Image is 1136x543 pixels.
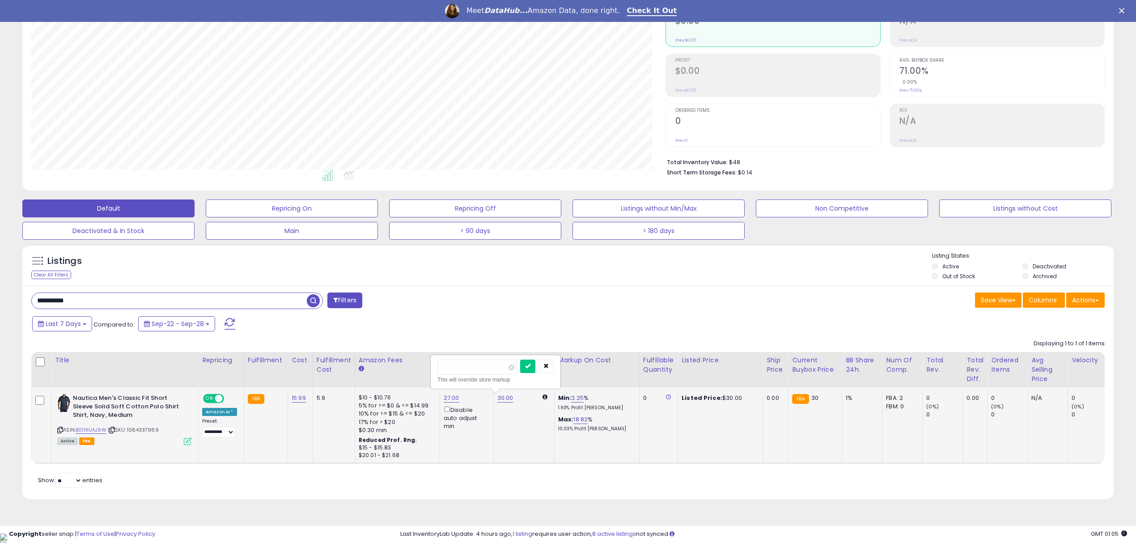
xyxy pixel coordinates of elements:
[76,530,114,538] a: Terms of Use
[327,293,362,308] button: Filters
[886,394,916,402] div: FBA: 2
[1033,263,1066,270] label: Deactivated
[899,38,917,43] small: Prev: N/A
[116,530,155,538] a: Privacy Policy
[359,426,433,434] div: $0.30 min
[359,410,433,418] div: 10% for >= $15 & <= $20
[899,88,922,93] small: Prev: 71.00%
[93,320,135,329] span: Compared to:
[682,394,756,402] div: $30.00
[899,79,917,85] small: 0.00%
[932,252,1114,260] p: Listing States:
[9,530,42,538] strong: Copyright
[966,356,983,384] div: Total Rev. Diff.
[899,108,1104,113] span: ROI
[79,437,94,445] span: FBA
[792,356,838,374] div: Current Buybox Price
[572,199,745,217] button: Listings without Min/Max
[1072,356,1104,365] div: Velocity
[445,4,459,18] img: Profile image for Georgie
[643,394,671,402] div: 0
[558,356,636,365] div: Markup on Cost
[292,394,306,403] a: 15.99
[484,6,528,15] i: DataHub...
[926,394,962,402] div: 0
[202,408,237,416] div: Amazon AI *
[47,255,82,267] h5: Listings
[359,452,433,459] div: $20.01 - $21.68
[1033,272,1057,280] label: Archived
[223,395,237,403] span: OFF
[991,356,1024,374] div: Ordered Items
[389,199,561,217] button: Repricing Off
[359,436,417,444] b: Reduced Prof. Rng.
[572,222,745,240] button: > 180 days
[1034,339,1105,348] div: Displaying 1 to 1 of 1 items
[359,402,433,410] div: 5% for >= $0 & <= $14.99
[899,58,1104,63] span: Avg. Buybox Share
[792,394,809,404] small: FBA
[1119,8,1128,13] div: Close
[675,108,880,113] span: Ordered Items
[811,394,818,402] span: 30
[31,271,71,279] div: Clear All Filters
[899,138,917,143] small: Prev: N/A
[76,426,106,434] a: B01N1UAJ9W
[1072,411,1108,419] div: 0
[991,411,1027,419] div: 0
[846,356,878,374] div: BB Share 24h.
[667,169,737,176] b: Short Term Storage Fees:
[55,356,195,365] div: Title
[767,394,781,402] div: 0.00
[1072,403,1084,410] small: (0%)
[444,394,459,403] a: 27.00
[152,319,204,328] span: Sep-22 - Sep-28
[1066,293,1105,308] button: Actions
[975,293,1022,308] button: Save View
[627,6,677,16] a: Check It Out
[675,116,880,128] h2: 0
[444,405,487,431] div: Disable auto adjust min
[22,222,195,240] button: Deactivated & In Stock
[22,199,195,217] button: Default
[206,222,378,240] button: Main
[73,394,182,421] b: Nautica Men's Classic Fit Short Sleeve Solid Soft Cotton Polo Shirt Shirt, Navy, Medium
[32,316,92,331] button: Last 7 Days
[939,199,1111,217] button: Listings without Cost
[359,418,433,426] div: 17% for > $20
[942,263,959,270] label: Active
[204,395,215,403] span: ON
[558,415,574,424] b: Max:
[667,158,728,166] b: Total Inventory Value:
[1072,394,1108,402] div: 0
[675,138,688,143] small: Prev: 0
[1031,356,1064,384] div: Avg Selling Price
[738,168,752,177] span: $0.14
[57,394,191,444] div: ASIN:
[317,394,348,402] div: 5.9
[926,403,939,410] small: (0%)
[292,356,309,365] div: Cost
[846,394,875,402] div: 1%
[466,6,620,15] div: Meet Amazon Data, done right.
[497,394,513,403] a: 30.00
[359,444,433,452] div: $15 - $15.83
[682,356,759,365] div: Listed Price
[558,416,632,432] div: %
[248,356,284,365] div: Fulfillment
[1091,530,1127,538] span: 2025-10-7 01:05 GMT
[592,530,636,538] a: 8 active listings
[675,58,880,63] span: Profit
[554,352,639,387] th: The percentage added to the cost of goods (COGS) that forms the calculator for Min & Max prices.
[558,394,632,411] div: %
[899,66,1104,78] h2: 71.00%
[437,375,554,384] div: This will override store markup
[926,356,959,374] div: Total Rev.
[675,66,880,78] h2: $0.00
[206,199,378,217] button: Repricing On
[558,394,572,402] b: Min:
[46,319,81,328] span: Last 7 Days
[942,272,975,280] label: Out of Stock
[767,356,784,374] div: Ship Price
[899,116,1104,128] h2: N/A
